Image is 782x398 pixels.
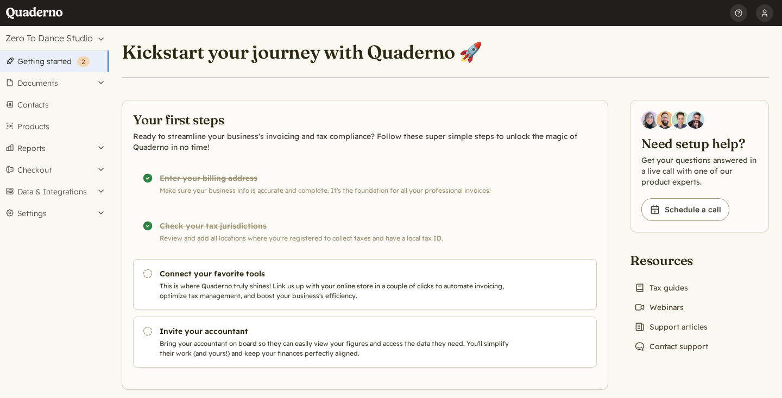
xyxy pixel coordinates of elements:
[630,280,692,295] a: Tax guides
[630,339,712,354] a: Contact support
[133,131,597,153] p: Ready to streamline your business's invoicing and tax compliance? Follow these super simple steps...
[641,155,758,187] p: Get your questions answered in a live call with one of our product experts.
[657,111,674,129] img: Jairo Fumero, Account Executive at Quaderno
[687,111,704,129] img: Javier Rubio, DevRel at Quaderno
[630,252,712,269] h2: Resources
[133,259,597,310] a: Connect your favorite tools This is where Quaderno truly shines! Link us up with your online stor...
[160,268,515,279] h3: Connect your favorite tools
[81,58,85,66] span: 2
[160,281,515,301] p: This is where Quaderno truly shines! Link us up with your online store in a couple of clicks to a...
[641,111,659,129] img: Diana Carrasco, Account Executive at Quaderno
[160,339,515,358] p: Bring your accountant on board so they can easily view your figures and access the data they need...
[122,40,482,64] h1: Kickstart your journey with Quaderno 🚀
[641,198,729,221] a: Schedule a call
[133,111,597,129] h2: Your first steps
[641,135,758,153] h2: Need setup help?
[160,326,515,337] h3: Invite your accountant
[630,319,712,334] a: Support articles
[133,317,597,368] a: Invite your accountant Bring your accountant on board so they can easily view your figures and ac...
[672,111,689,129] img: Ivo Oltmans, Business Developer at Quaderno
[630,300,688,315] a: Webinars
